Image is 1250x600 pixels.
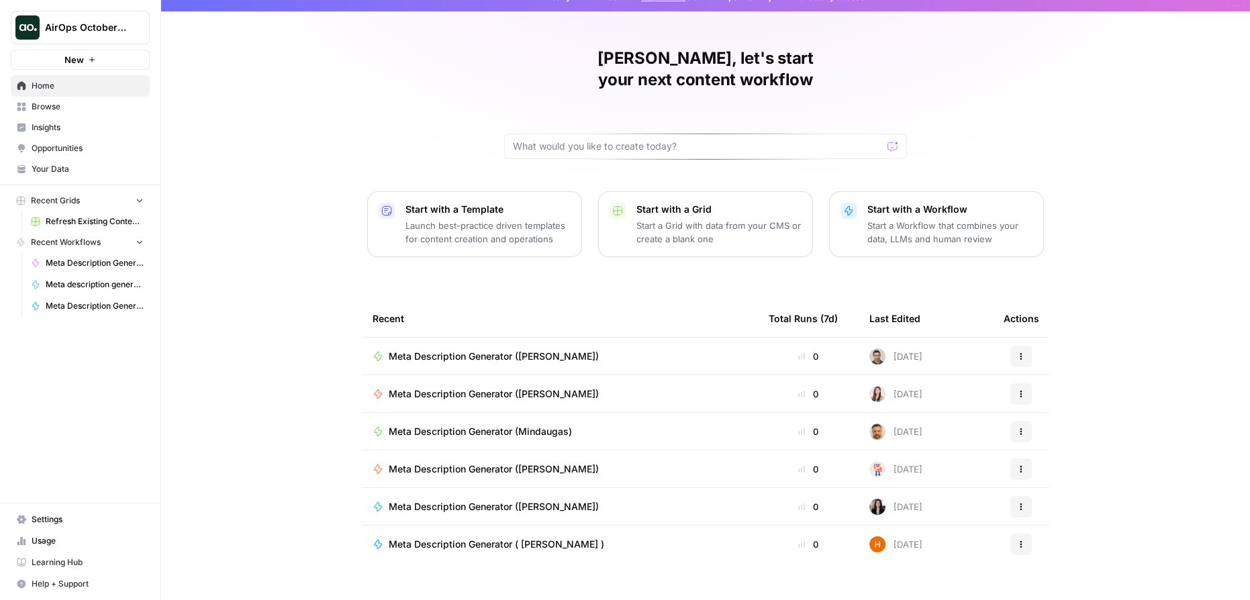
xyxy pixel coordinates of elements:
[11,11,150,44] button: Workspace: AirOps October Cohort
[1004,300,1039,337] div: Actions
[869,386,922,402] div: [DATE]
[869,461,885,477] img: ollfk6j5twwl8tx7ltn40f9cdmef
[389,462,599,476] span: Meta Description Generator ([PERSON_NAME])
[11,117,150,138] a: Insights
[373,500,747,513] a: Meta Description Generator ([PERSON_NAME])
[11,232,150,252] button: Recent Workflows
[25,252,150,274] a: Meta Description Generator (Joy)
[389,500,599,513] span: Meta Description Generator ([PERSON_NAME])
[31,236,101,248] span: Recent Workflows
[869,499,922,515] div: [DATE]
[32,578,144,590] span: Help + Support
[32,163,144,175] span: Your Data
[769,500,848,513] div: 0
[46,215,144,228] span: Refresh Existing Content (1)
[32,121,144,134] span: Insights
[11,75,150,97] a: Home
[32,80,144,92] span: Home
[389,538,604,551] span: Meta Description Generator ( [PERSON_NAME] )
[373,462,747,476] a: Meta Description Generator ([PERSON_NAME])
[389,387,599,401] span: Meta Description Generator ([PERSON_NAME])
[46,279,144,291] span: Meta description generator ([PERSON_NAME])
[867,219,1032,246] p: Start a Workflow that combines your data, LLMs and human review
[25,295,150,317] a: Meta Description Generator ([PERSON_NAME])
[11,573,150,595] button: Help + Support
[869,461,922,477] div: [DATE]
[769,387,848,401] div: 0
[11,96,150,117] a: Browse
[11,158,150,180] a: Your Data
[46,257,144,269] span: Meta Description Generator (Joy)
[25,211,150,232] a: Refresh Existing Content (1)
[869,348,885,364] img: bw6d46oexsdzshc5ghjev5o0p40i
[769,425,848,438] div: 0
[31,195,80,207] span: Recent Grids
[829,191,1044,257] button: Start with a WorkflowStart a Workflow that combines your data, LLMs and human review
[867,203,1032,216] p: Start with a Workflow
[11,50,150,70] button: New
[869,348,922,364] div: [DATE]
[869,386,885,402] img: ixobtftki45pz2m8qzlzcz027vrz
[869,536,922,552] div: [DATE]
[636,203,802,216] p: Start with a Grid
[15,15,40,40] img: AirOps October Cohort Logo
[869,300,920,337] div: Last Edited
[11,552,150,573] a: Learning Hub
[373,538,747,551] a: Meta Description Generator ( [PERSON_NAME] )
[11,191,150,211] button: Recent Grids
[11,530,150,552] a: Usage
[389,425,572,438] span: Meta Description Generator (Mindaugas)
[32,513,144,526] span: Settings
[598,191,813,257] button: Start with a GridStart a Grid with data from your CMS or create a blank one
[32,142,144,154] span: Opportunities
[513,140,882,153] input: What would you like to create today?
[32,556,144,568] span: Learning Hub
[869,536,885,552] img: 800yb5g0cvdr0f9czziwsqt6j8wa
[769,538,848,551] div: 0
[373,300,747,337] div: Recent
[64,53,84,66] span: New
[367,191,582,257] button: Start with a TemplateLaunch best-practice driven templates for content creation and operations
[373,350,747,363] a: Meta Description Generator ([PERSON_NAME])
[11,138,150,159] a: Opportunities
[405,203,571,216] p: Start with a Template
[769,462,848,476] div: 0
[46,300,144,312] span: Meta Description Generator ([PERSON_NAME])
[373,425,747,438] a: Meta Description Generator (Mindaugas)
[32,535,144,547] span: Usage
[32,101,144,113] span: Browse
[869,423,922,440] div: [DATE]
[769,350,848,363] div: 0
[636,219,802,246] p: Start a Grid with data from your CMS or create a blank one
[405,219,571,246] p: Launch best-practice driven templates for content creation and operations
[769,300,838,337] div: Total Runs (7d)
[869,499,885,515] img: lkwxlr0tf6td7ys4bpit5a75zdat
[25,274,150,295] a: Meta description generator ([PERSON_NAME])
[504,48,907,91] h1: [PERSON_NAME], let's start your next content workflow
[389,350,599,363] span: Meta Description Generator ([PERSON_NAME])
[373,387,747,401] a: Meta Description Generator ([PERSON_NAME])
[869,423,885,440] img: gqmxupyn0gu1kzaxlwz4zgnr1xjd
[45,21,126,34] span: AirOps October Cohort
[11,509,150,530] a: Settings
